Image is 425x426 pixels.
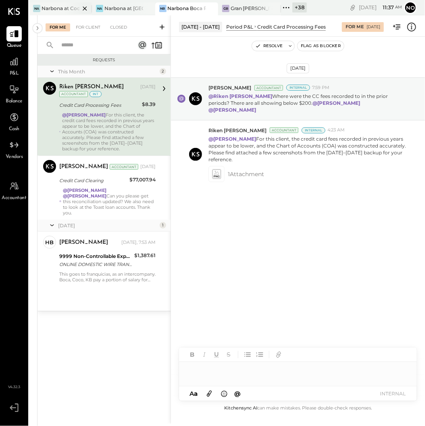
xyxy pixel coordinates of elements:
[231,5,269,12] div: Gran [PERSON_NAME] (New)
[160,222,166,229] div: 1
[226,23,253,30] div: Period P&L
[142,100,156,108] div: $8.39
[208,127,267,134] span: Riken [PERSON_NAME]
[349,3,357,12] div: copy link
[10,70,19,77] span: P&L
[62,112,156,152] div: For this client, the credit card fees recorded in previous years appear to be lower, and the Char...
[59,101,140,109] div: Credit Card Processing Fees
[110,164,138,170] div: Accountant
[0,54,28,77] a: P&L
[208,107,256,113] strong: @[PERSON_NAME]
[235,390,241,397] span: @
[2,195,27,202] span: Accountant
[6,98,23,105] span: Balance
[63,187,156,216] div: Can you please get this reconciliation updated? We also need to look at the Toast loan accounts. ...
[346,24,364,30] div: For Me
[9,126,19,133] span: Cash
[298,41,344,51] button: Flag as Blocker
[187,349,198,360] button: Bold
[63,193,106,199] strong: @[PERSON_NAME]
[208,93,272,99] strong: @Riken [PERSON_NAME]
[257,23,326,30] div: Credit Card Processing Fees
[199,349,210,360] button: Italic
[6,154,23,161] span: Vendors
[312,100,360,106] strong: @[PERSON_NAME]
[208,136,256,142] strong: @[PERSON_NAME]
[302,127,325,133] div: Internal
[58,68,158,75] div: This Month
[0,82,28,105] a: Balance
[140,164,156,170] div: [DATE]
[254,85,283,91] div: Accountant
[62,112,106,118] strong: @[PERSON_NAME]
[160,68,166,75] div: 2
[273,349,284,360] button: Add URL
[287,63,309,73] div: [DATE]
[377,388,409,399] button: INTERNAL
[232,389,244,399] button: @
[72,23,104,31] div: For Client
[106,23,131,31] div: Closed
[404,1,417,14] button: No
[59,163,108,171] div: [PERSON_NAME]
[58,222,158,229] div: [DATE]
[104,5,143,12] div: Narbona at [GEOGRAPHIC_DATA] LLC
[90,91,102,97] div: int
[33,5,40,12] div: Na
[179,22,222,32] div: [DATE] - [DATE]
[0,137,28,161] a: Vendors
[367,24,380,30] div: [DATE]
[59,252,132,260] div: 9999 Non-Controllable Expenses:Other Income and Expenses:To Be Classified P&L
[222,5,229,12] div: GB
[159,5,167,12] div: NB
[252,41,286,51] button: Resolve
[327,127,345,133] span: 4:23 AM
[359,4,402,11] div: [DATE]
[59,91,88,97] div: Accountant
[168,5,206,12] div: Narbona Boca Ratōn
[7,42,22,50] span: Queue
[140,84,156,90] div: [DATE]
[59,83,124,91] div: Riken [PERSON_NAME]
[42,57,167,63] div: Requests
[292,2,307,12] div: + 38
[211,349,222,360] button: Underline
[46,239,54,246] div: HB
[59,260,132,268] div: ONLINE DOMESTIC WIRE TRANSFER VIA: LEAD BK/XXXXX9644 A/C: [PERSON_NAME] MIAMI FL X3138 US [PERSON...
[228,166,264,182] span: 1 Attachment
[312,85,329,91] span: 7:59 PM
[121,239,156,246] div: [DATE], 7:53 AM
[223,349,234,360] button: Strikethrough
[63,187,106,193] strong: @[PERSON_NAME]
[96,5,103,12] div: Na
[46,23,70,31] div: For Me
[134,251,156,260] div: $1,387.61
[194,390,198,397] span: a
[129,176,156,184] div: $77,007.94
[208,93,408,113] p: Where were the CC fees recorded to in the prior periods? There are all showing below $200.
[270,127,298,133] div: Accountant
[242,349,253,360] button: Unordered List
[187,389,200,398] button: Aa
[59,239,108,247] div: [PERSON_NAME]
[208,135,408,163] p: For this client, the credit card fees recorded in previous years appear to be lower, and the Char...
[0,110,28,133] a: Cash
[0,179,28,202] a: Accountant
[59,271,156,283] div: This goes to franquicias, as an intercompany. Boca, Coco, KB pay a portion of salary for shared s...
[0,26,28,50] a: Queue
[59,177,127,185] div: Credit Card Clearing
[42,5,80,12] div: Narbona at Cocowalk LLC
[286,85,310,91] div: Internal
[208,84,251,91] span: [PERSON_NAME]
[254,349,265,360] button: Ordered List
